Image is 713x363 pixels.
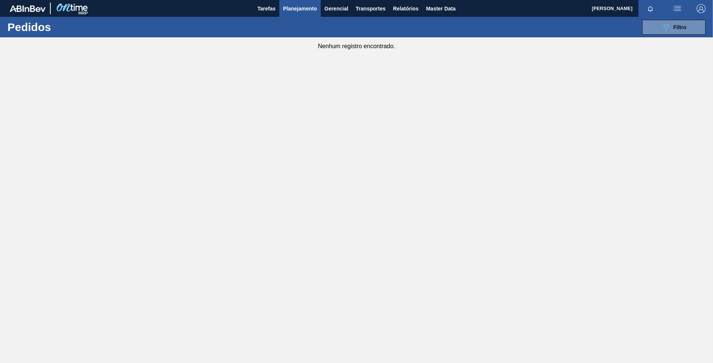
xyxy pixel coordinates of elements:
button: Filtro [642,20,706,35]
button: Notificações [638,3,662,14]
img: userActions [673,4,682,13]
span: Planejamento [283,4,317,13]
span: Gerencial [324,4,348,13]
span: Relatórios [393,4,418,13]
span: Tarefas [257,4,276,13]
img: TNhmsLtSVTkK8tSr43FrP2fwEKptu5GPRR3wAAAABJRU5ErkJggg== [10,5,45,12]
img: Logout [697,4,706,13]
span: Filtro [673,24,687,30]
span: Transportes [356,4,386,13]
h1: Pedidos [7,23,119,31]
span: Master Data [426,4,455,13]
